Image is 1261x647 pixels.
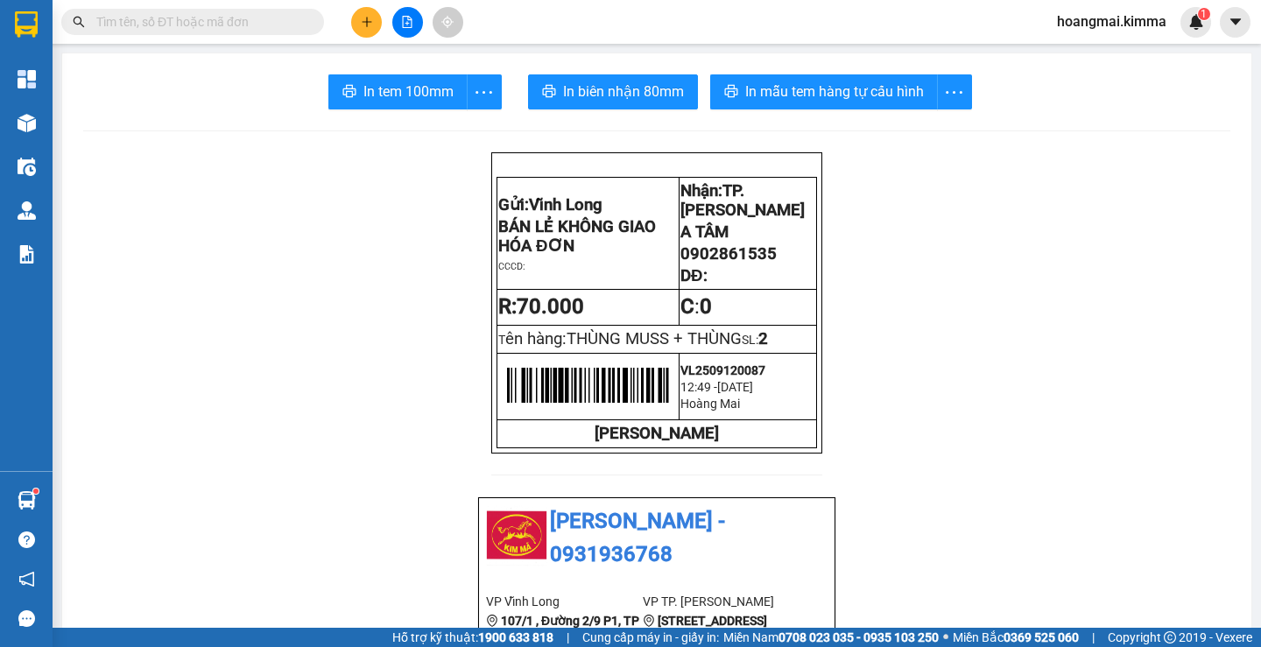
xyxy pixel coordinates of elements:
[498,217,656,256] span: BÁN LẺ KHÔNG GIAO HÓA ĐƠN
[361,16,373,28] span: plus
[680,181,805,220] span: TP. [PERSON_NAME]
[18,114,36,132] img: warehouse-icon
[392,628,553,647] span: Hỗ trợ kỹ thuật:
[18,70,36,88] img: dashboard-icon
[18,201,36,220] img: warehouse-icon
[724,84,738,101] span: printer
[680,363,765,377] span: VL2509120087
[498,195,602,214] span: Gửi:
[953,628,1079,647] span: Miền Bắc
[96,12,303,32] input: Tìm tên, số ĐT hoặc mã đơn
[342,84,356,101] span: printer
[1228,14,1243,30] span: caret-down
[680,380,717,394] span: 12:49 -
[582,628,719,647] span: Cung cấp máy in - giấy in:
[680,222,729,242] span: A TÂM
[478,630,553,644] strong: 1900 633 818
[937,74,972,109] button: more
[33,489,39,494] sup: 1
[517,294,584,319] span: 70.000
[528,74,698,109] button: printerIn biên nhận 80mm
[567,628,569,647] span: |
[563,81,684,102] span: In biên nhận 80mm
[401,16,413,28] span: file-add
[441,16,454,28] span: aim
[18,245,36,264] img: solution-icon
[18,531,35,548] span: question-circle
[717,380,753,394] span: [DATE]
[1092,628,1095,647] span: |
[486,505,828,571] li: [PERSON_NAME] - 0931936768
[468,81,501,103] span: more
[700,294,712,319] span: 0
[486,592,643,611] li: VP Vĩnh Long
[392,7,423,38] button: file-add
[1198,8,1210,20] sup: 1
[328,74,468,109] button: printerIn tem 100mm
[742,333,758,347] span: SL:
[486,615,498,627] span: environment
[486,505,547,566] img: logo.jpg
[943,634,948,641] span: ⚪️
[73,16,85,28] span: search
[680,244,777,264] span: 0902861535
[1188,14,1204,30] img: icon-new-feature
[680,294,694,319] strong: C
[1043,11,1180,32] span: hoangmai.kimma
[498,261,525,272] span: CCCD:
[710,74,938,109] button: printerIn mẫu tem hàng tự cấu hình
[498,333,742,347] span: T
[529,195,602,214] span: Vĩnh Long
[467,74,502,109] button: more
[433,7,463,38] button: aim
[778,630,939,644] strong: 0708 023 035 - 0935 103 250
[18,491,36,510] img: warehouse-icon
[18,571,35,587] span: notification
[1201,8,1207,20] span: 1
[680,266,707,285] span: DĐ:
[595,424,719,443] strong: [PERSON_NAME]
[723,628,939,647] span: Miền Nam
[1220,7,1250,38] button: caret-down
[15,11,38,38] img: logo-vxr
[505,329,742,348] span: ên hàng:
[351,7,382,38] button: plus
[1004,630,1079,644] strong: 0369 525 060
[363,81,454,102] span: In tem 100mm
[1164,631,1176,643] span: copyright
[18,610,35,627] span: message
[486,614,639,647] b: 107/1 , Đường 2/9 P1, TP Vĩnh Long
[542,84,556,101] span: printer
[680,397,740,411] span: Hoàng Mai
[680,294,712,319] span: :
[643,614,767,647] b: [STREET_ADDRESS][PERSON_NAME]
[938,81,971,103] span: more
[745,81,924,102] span: In mẫu tem hàng tự cấu hình
[643,592,800,611] li: VP TP. [PERSON_NAME]
[758,329,768,348] span: 2
[18,158,36,176] img: warehouse-icon
[498,294,584,319] strong: R:
[680,181,805,220] span: Nhận:
[567,329,742,348] span: THÙNG MUSS + THÙNG
[643,615,655,627] span: environment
